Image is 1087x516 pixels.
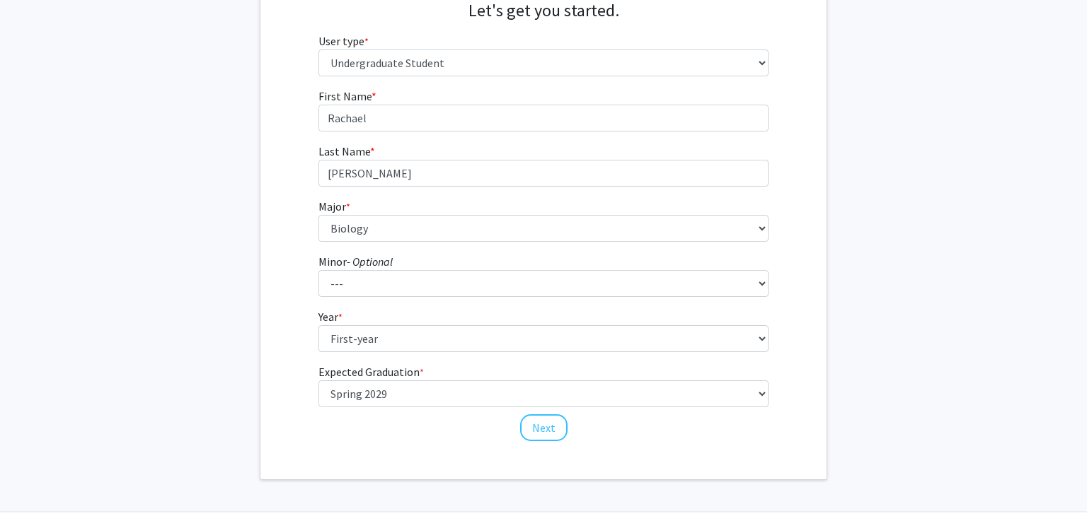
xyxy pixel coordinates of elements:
label: Expected Graduation [318,363,424,380]
span: First Name [318,89,372,103]
label: Year [318,308,343,325]
button: Next [520,414,568,441]
label: Major [318,198,350,215]
label: User type [318,33,369,49]
span: Last Name [318,144,370,158]
i: - Optional [347,254,393,269]
iframe: Chat [11,452,60,505]
h4: Let's get you started. [318,1,769,21]
label: Minor [318,253,393,270]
